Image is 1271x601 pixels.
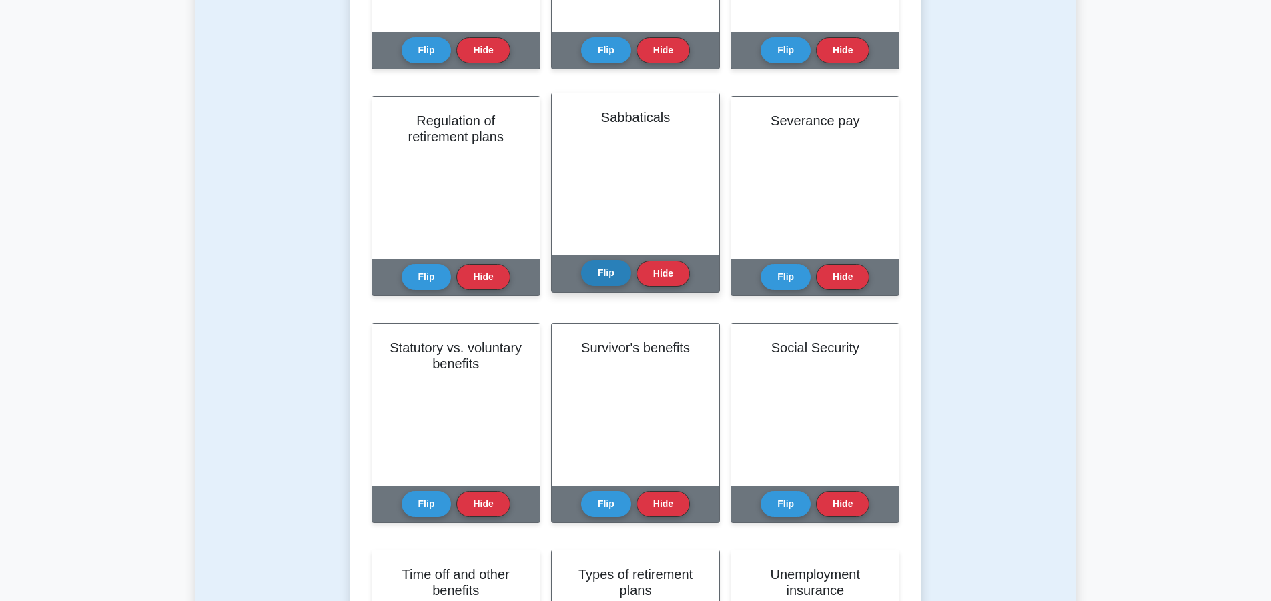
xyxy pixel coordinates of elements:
[456,491,510,517] button: Hide
[402,264,452,290] button: Flip
[388,113,524,145] h2: Regulation of retirement plans
[747,113,883,129] h2: Severance pay
[637,37,690,63] button: Hide
[568,340,703,356] h2: Survivor's benefits
[402,37,452,63] button: Flip
[747,566,883,598] h2: Unemployment insurance
[388,340,524,372] h2: Statutory vs. voluntary benefits
[581,260,631,286] button: Flip
[581,37,631,63] button: Flip
[456,264,510,290] button: Hide
[388,566,524,598] h2: Time off and other benefits
[816,37,869,63] button: Hide
[761,491,811,517] button: Flip
[402,491,452,517] button: Flip
[456,37,510,63] button: Hide
[637,261,690,287] button: Hide
[761,37,811,63] button: Flip
[816,491,869,517] button: Hide
[568,566,703,598] h2: Types of retirement plans
[568,109,703,125] h2: Sabbaticals
[761,264,811,290] button: Flip
[816,264,869,290] button: Hide
[581,491,631,517] button: Flip
[637,491,690,517] button: Hide
[747,340,883,356] h2: Social Security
